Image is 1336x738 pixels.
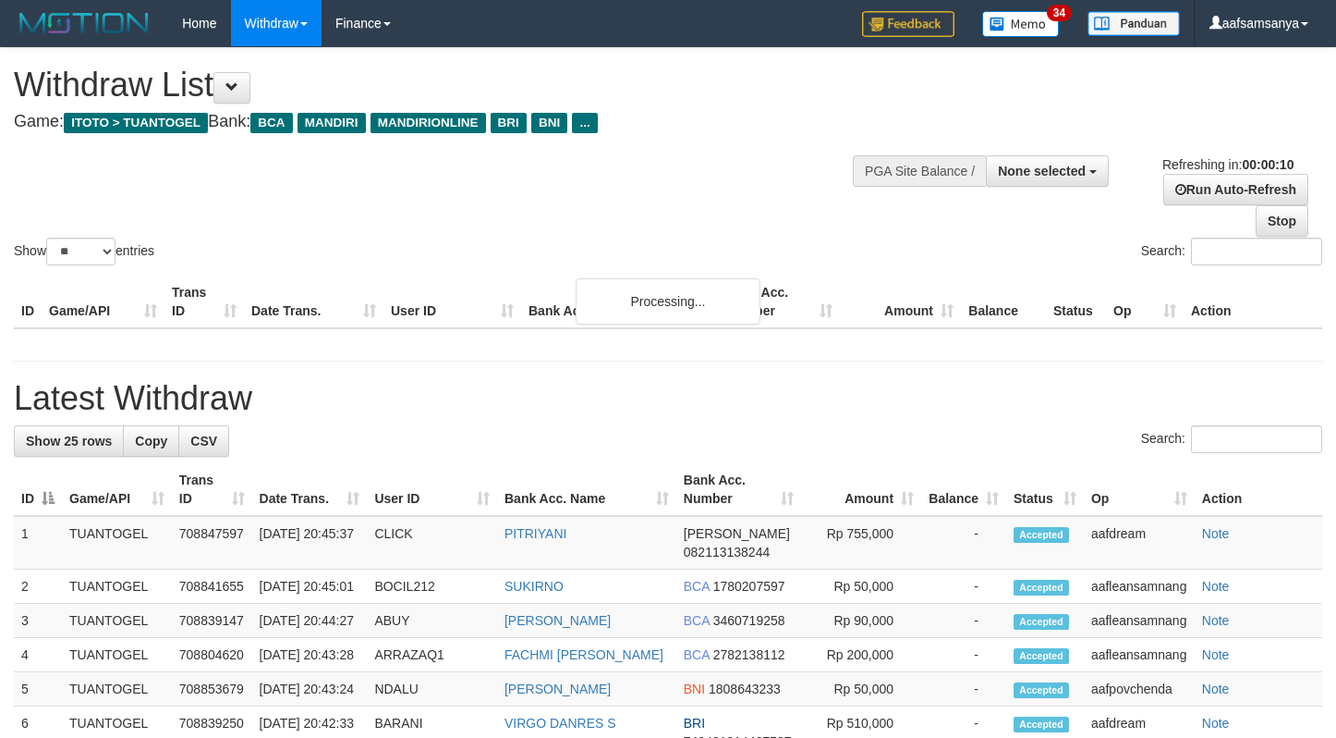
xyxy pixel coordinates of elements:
div: Processing... [576,278,760,325]
td: TUANTOGEL [62,516,172,570]
td: 708841655 [172,570,252,604]
th: Op: activate to sort column ascending [1084,463,1195,516]
a: [PERSON_NAME] [504,682,611,696]
th: Bank Acc. Name [521,276,719,328]
td: [DATE] 20:44:27 [252,604,368,638]
span: Copy 1780207597 to clipboard [713,579,785,594]
th: Date Trans. [244,276,383,328]
button: None selected [986,155,1109,187]
td: 3 [14,604,62,638]
img: Feedback.jpg [862,11,954,37]
label: Search: [1141,238,1322,265]
td: - [921,672,1006,707]
th: Bank Acc. Name: activate to sort column ascending [497,463,676,516]
td: 5 [14,672,62,707]
th: Date Trans.: activate to sort column ascending [252,463,368,516]
a: Show 25 rows [14,425,124,457]
span: BNI [531,113,567,133]
span: CSV [190,434,217,449]
th: Trans ID [164,276,244,328]
a: PITRIYANI [504,526,566,541]
th: Game/API: activate to sort column ascending [62,463,172,516]
a: Run Auto-Refresh [1163,174,1308,205]
td: 2 [14,570,62,604]
span: Accepted [1014,614,1069,630]
th: ID: activate to sort column descending [14,463,62,516]
h1: Withdraw List [14,67,872,104]
img: Button%20Memo.svg [982,11,1060,37]
th: Amount [840,276,961,328]
th: Balance [961,276,1046,328]
div: PGA Site Balance / [853,155,986,187]
th: Op [1106,276,1184,328]
span: Accepted [1014,580,1069,596]
td: [DATE] 20:43:28 [252,638,368,672]
span: BCA [684,613,710,628]
span: Accepted [1014,527,1069,543]
td: 708847597 [172,516,252,570]
th: Game/API [42,276,164,328]
th: Amount: activate to sort column ascending [801,463,921,516]
th: Balance: activate to sort column ascending [921,463,1006,516]
a: VIRGO DANRES S [504,716,616,731]
input: Search: [1191,238,1322,265]
th: Status: activate to sort column ascending [1006,463,1084,516]
a: Note [1202,613,1230,628]
span: ITOTO > TUANTOGEL [64,113,208,133]
span: 34 [1047,5,1072,21]
td: - [921,570,1006,604]
th: User ID: activate to sort column ascending [367,463,497,516]
td: aafpovchenda [1084,672,1195,707]
td: [DATE] 20:45:01 [252,570,368,604]
h1: Latest Withdraw [14,380,1322,417]
th: User ID [383,276,521,328]
td: aafleansamnang [1084,604,1195,638]
span: Copy [135,434,167,449]
th: Trans ID: activate to sort column ascending [172,463,252,516]
td: 1 [14,516,62,570]
td: TUANTOGEL [62,638,172,672]
strong: 00:00:10 [1242,157,1293,172]
td: [DATE] 20:45:37 [252,516,368,570]
span: MANDIRIONLINE [370,113,486,133]
td: 708804620 [172,638,252,672]
td: - [921,638,1006,672]
a: Note [1202,579,1230,594]
td: TUANTOGEL [62,604,172,638]
a: Stop [1256,205,1308,237]
a: Note [1202,526,1230,541]
span: Accepted [1014,648,1069,664]
td: TUANTOGEL [62,570,172,604]
td: - [921,604,1006,638]
span: [PERSON_NAME] [684,526,790,541]
a: Note [1202,716,1230,731]
td: NDALU [367,672,497,707]
span: Copy 3460719258 to clipboard [713,613,785,628]
td: CLICK [367,516,497,570]
input: Search: [1191,425,1322,453]
a: SUKIRNO [504,579,564,594]
span: Accepted [1014,683,1069,698]
td: 4 [14,638,62,672]
label: Search: [1141,425,1322,453]
th: Status [1046,276,1106,328]
td: Rp 50,000 [801,672,921,707]
th: Bank Acc. Number [719,276,840,328]
span: None selected [998,164,1086,178]
span: BCA [684,647,710,662]
a: FACHMI [PERSON_NAME] [504,647,663,662]
span: BRI [491,113,527,133]
span: MANDIRI [298,113,366,133]
td: aafleansamnang [1084,638,1195,672]
td: [DATE] 20:43:24 [252,672,368,707]
a: [PERSON_NAME] [504,613,611,628]
td: ABUY [367,604,497,638]
h4: Game: Bank: [14,113,872,131]
a: CSV [178,425,229,457]
a: Note [1202,647,1230,662]
td: aafleansamnang [1084,570,1195,604]
th: ID [14,276,42,328]
td: Rp 200,000 [801,638,921,672]
span: Copy 082113138244 to clipboard [684,545,770,560]
td: ARRAZAQ1 [367,638,497,672]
